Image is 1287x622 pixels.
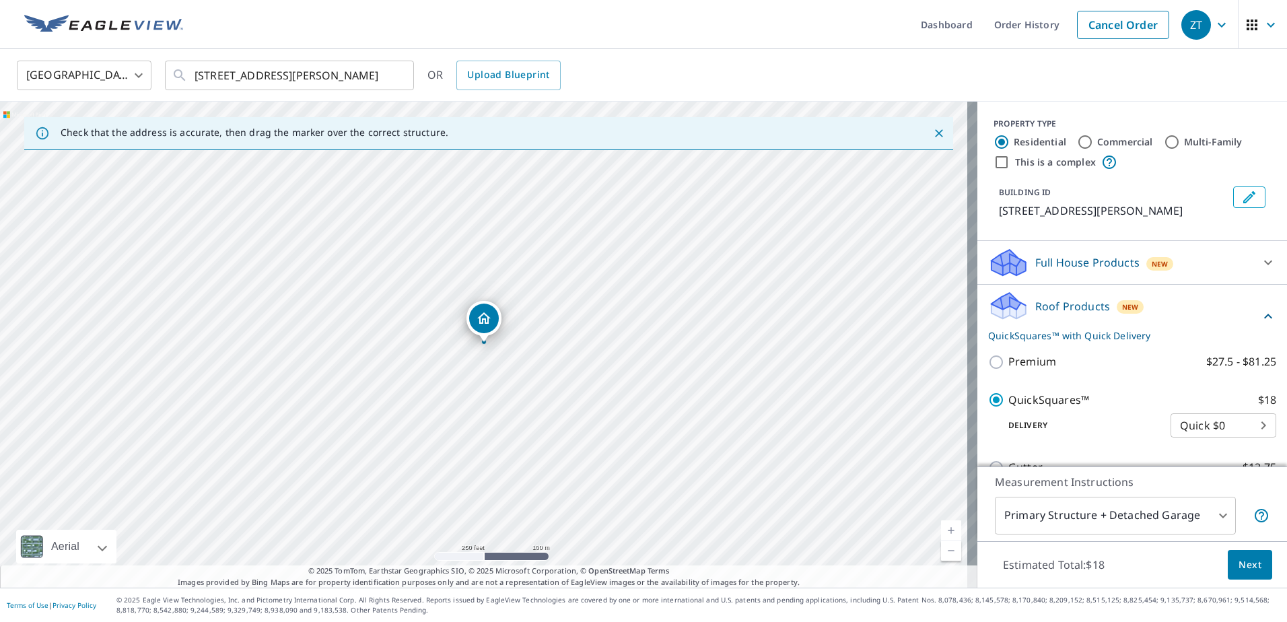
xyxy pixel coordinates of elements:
div: [GEOGRAPHIC_DATA] [17,57,151,94]
p: $13.75 [1243,459,1276,476]
p: Delivery [988,419,1171,431]
p: | [7,601,96,609]
p: © 2025 Eagle View Technologies, Inc. and Pictometry International Corp. All Rights Reserved. Repo... [116,595,1280,615]
p: $18 [1258,392,1276,409]
button: Next [1228,550,1272,580]
label: Residential [1014,135,1066,149]
div: ZT [1181,10,1211,40]
div: OR [427,61,561,90]
span: Upload Blueprint [467,67,549,83]
a: Terms [648,565,670,576]
div: Aerial [16,530,116,563]
p: Premium [1008,353,1056,370]
label: Commercial [1097,135,1153,149]
p: Gutter [1008,459,1043,476]
div: Roof ProductsNewQuickSquares™ with Quick Delivery [988,290,1276,343]
p: Estimated Total: $18 [992,550,1115,580]
a: OpenStreetMap [588,565,645,576]
label: Multi-Family [1184,135,1243,149]
a: Upload Blueprint [456,61,560,90]
div: Dropped pin, building 1, Residential property, 10933 Premier Ave Port Richey, FL 34668 [466,301,501,343]
p: [STREET_ADDRESS][PERSON_NAME] [999,203,1228,219]
a: Terms of Use [7,600,48,610]
label: This is a complex [1015,155,1096,169]
div: Aerial [47,530,83,563]
p: Roof Products [1035,298,1110,314]
p: Check that the address is accurate, then drag the marker over the correct structure. [61,127,448,139]
p: Full House Products [1035,254,1140,271]
div: Full House ProductsNew [988,246,1276,279]
span: Next [1239,557,1261,574]
a: Current Level 17, Zoom In [941,520,961,541]
p: QuickSquares™ with Quick Delivery [988,329,1260,343]
span: New [1122,302,1139,312]
p: $27.5 - $81.25 [1206,353,1276,370]
span: © 2025 TomTom, Earthstar Geographics SIO, © 2025 Microsoft Corporation, © [308,565,670,577]
a: Current Level 17, Zoom Out [941,541,961,561]
span: Your report will include the primary structure and a detached garage if one exists. [1253,508,1269,524]
span: New [1152,258,1169,269]
div: Quick $0 [1171,407,1276,444]
p: QuickSquares™ [1008,392,1089,409]
input: Search by address or latitude-longitude [195,57,386,94]
p: Measurement Instructions [995,474,1269,490]
img: EV Logo [24,15,183,35]
div: PROPERTY TYPE [994,118,1271,130]
a: Cancel Order [1077,11,1169,39]
a: Privacy Policy [53,600,96,610]
p: BUILDING ID [999,186,1051,198]
button: Close [930,125,948,142]
div: Primary Structure + Detached Garage [995,497,1236,534]
button: Edit building 1 [1233,186,1265,208]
